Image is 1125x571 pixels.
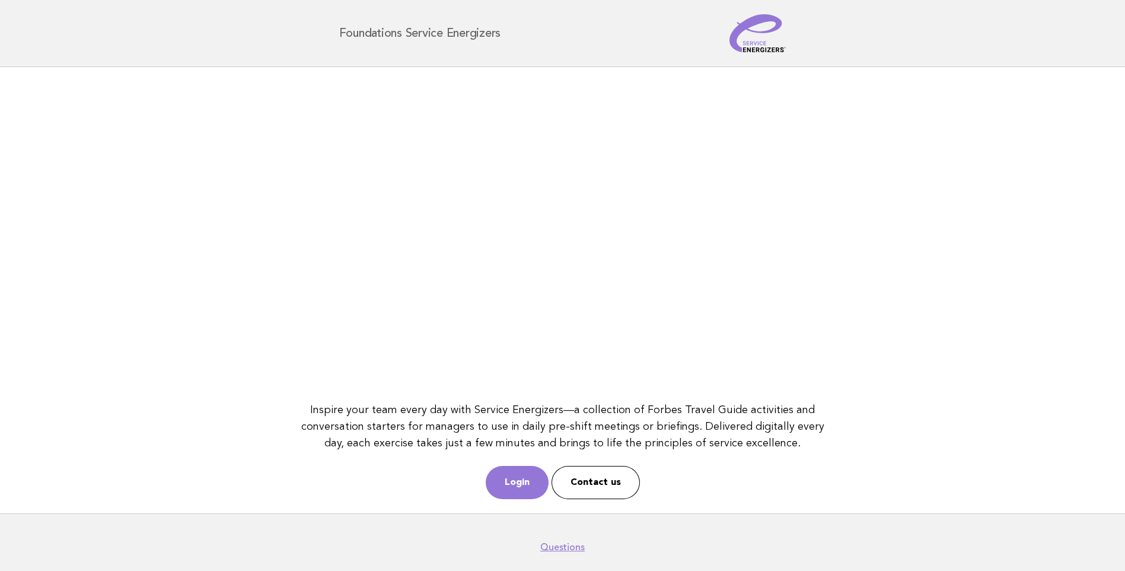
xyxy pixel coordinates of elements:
[729,14,786,52] img: Service Energizers
[552,466,640,499] a: Contact us
[339,27,501,39] h1: Foundations Service Energizers
[540,541,585,553] a: Questions
[486,466,549,499] a: Login
[295,402,830,452] p: Inspire your team every day with Service Energizers—a collection of Forbes Travel Guide activitie...
[295,81,830,382] iframe: YouTube video player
